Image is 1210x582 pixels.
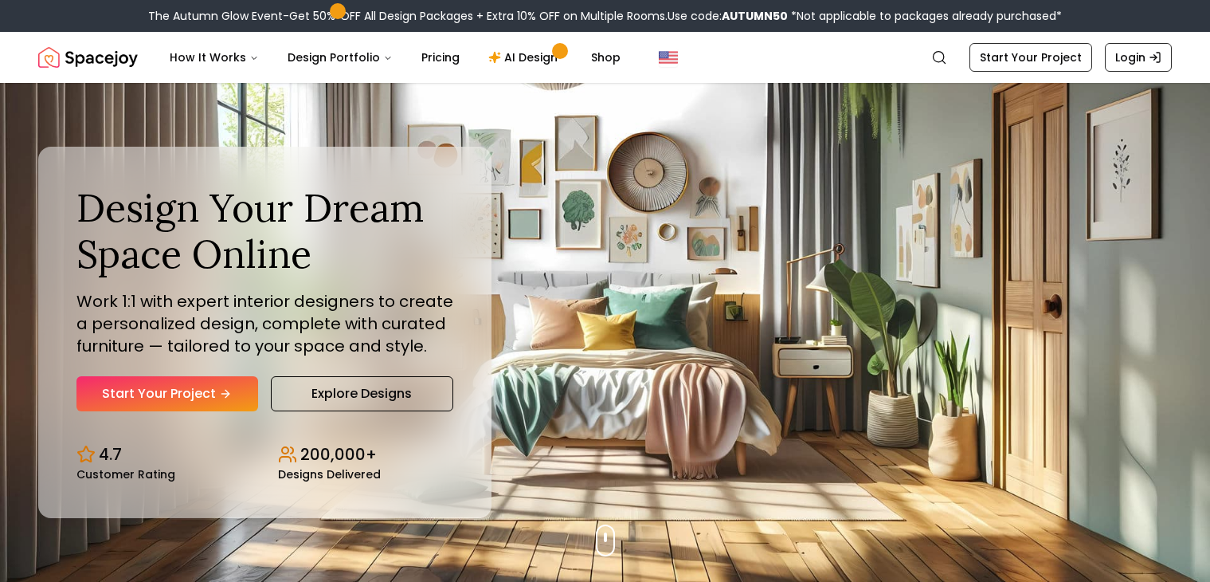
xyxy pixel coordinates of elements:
p: 200,000+ [300,443,377,466]
button: Design Portfolio [275,41,405,73]
a: Start Your Project [969,43,1092,72]
div: Design stats [76,431,453,480]
div: The Autumn Glow Event-Get 50% OFF All Design Packages + Extra 10% OFF on Multiple Rooms. [148,8,1062,24]
nav: Main [157,41,633,73]
a: Shop [578,41,633,73]
small: Designs Delivered [278,469,381,480]
a: Explore Designs [271,376,454,411]
small: Customer Rating [76,469,175,480]
a: Spacejoy [38,41,138,73]
img: United States [659,48,678,67]
img: Spacejoy Logo [38,41,138,73]
b: AUTUMN50 [722,8,788,24]
p: 4.7 [99,443,122,466]
a: Start Your Project [76,376,258,411]
span: *Not applicable to packages already purchased* [788,8,1062,24]
h1: Design Your Dream Space Online [76,185,453,277]
nav: Global [38,32,1172,83]
a: Pricing [409,41,472,73]
span: Use code: [668,8,788,24]
a: AI Design [476,41,575,73]
p: Work 1:1 with expert interior designers to create a personalized design, complete with curated fu... [76,290,453,357]
a: Login [1105,43,1172,72]
button: How It Works [157,41,272,73]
